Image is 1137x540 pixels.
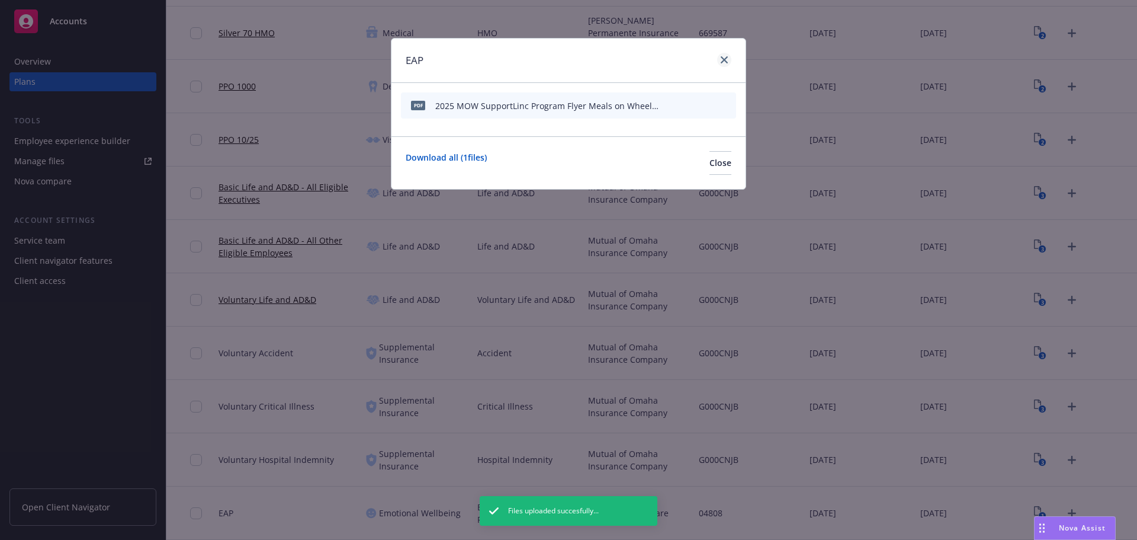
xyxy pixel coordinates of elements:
[406,53,423,68] h1: EAP
[683,100,692,112] button: download file
[717,53,731,67] a: close
[709,157,731,168] span: Close
[1059,523,1106,533] span: Nova Assist
[508,506,599,516] span: Files uploaded succesfully...
[702,100,712,112] button: preview file
[722,100,731,112] button: archive file
[709,151,731,175] button: Close
[406,151,487,175] a: Download all ( 1 files)
[1034,516,1116,540] button: Nova Assist
[411,101,425,110] span: pdf
[1035,517,1049,539] div: Drag to move
[435,100,661,112] div: 2025 MOW SupportLinc Program Flyer Meals on Wheels by ACC.pdf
